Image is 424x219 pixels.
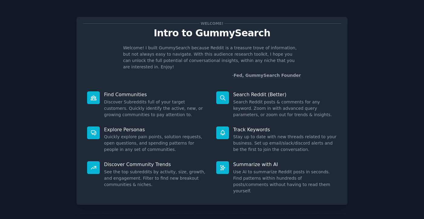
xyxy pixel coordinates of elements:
dd: Stay up to date with new threads related to your business. Set up email/slack/discord alerts and ... [233,134,337,153]
p: Intro to GummySearch [83,28,341,38]
p: Explore Personas [104,126,208,133]
span: Welcome! [200,20,224,27]
dd: See the top subreddits by activity, size, growth, and engagement. Filter to find new breakout com... [104,169,208,188]
dd: Use AI to summarize Reddit posts in seconds. Find patterns within hundreds of posts/comments with... [233,169,337,194]
a: Fed, GummySearch Founder [233,73,301,78]
p: Summarize with AI [233,161,337,168]
p: Track Keywords [233,126,337,133]
div: - [232,72,301,79]
p: Search Reddit (Better) [233,91,337,98]
dd: Discover Subreddits full of your target customers. Quickly identify the active, new, or growing c... [104,99,208,118]
p: Find Communities [104,91,208,98]
dd: Quickly explore pain points, solution requests, open questions, and spending patterns for people ... [104,134,208,153]
p: Welcome! I built GummySearch because Reddit is a treasure trove of information, but not always ea... [123,45,301,70]
p: Discover Community Trends [104,161,208,168]
dd: Search Reddit posts & comments for any keyword. Zoom in with advanced query parameters, or zoom o... [233,99,337,118]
